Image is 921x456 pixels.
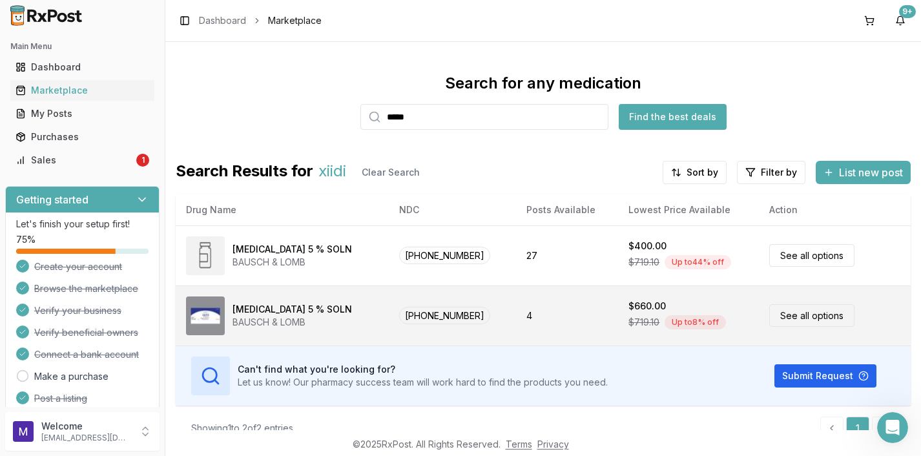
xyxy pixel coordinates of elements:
[820,417,895,440] nav: pagination
[665,255,731,269] div: Up to 44 % off
[16,61,149,74] div: Dashboard
[34,392,87,405] span: Post a listing
[665,315,726,329] div: Up to 8 % off
[10,102,154,125] a: My Posts
[34,304,121,317] span: Verify your business
[34,326,138,339] span: Verify beneficial owners
[516,194,618,225] th: Posts Available
[233,256,352,269] div: BAUSCH & LOMB
[199,14,246,27] a: Dashboard
[10,125,154,149] a: Purchases
[445,73,641,94] div: Search for any medication
[628,240,667,253] div: $400.00
[16,84,149,97] div: Marketplace
[769,244,854,267] a: See all options
[41,433,131,443] p: [EMAIL_ADDRESS][DOMAIN_NAME]
[34,370,109,383] a: Make a purchase
[136,154,149,167] div: 1
[186,296,225,335] img: Xiidra 5 % SOLN
[759,194,911,225] th: Action
[41,420,131,433] p: Welcome
[191,422,293,435] div: Showing 1 to 2 of 2 entries
[506,439,532,450] a: Terms
[10,79,154,102] a: Marketplace
[618,194,759,225] th: Lowest Price Available
[774,364,876,388] button: Submit Request
[10,149,154,172] a: Sales1
[737,161,805,184] button: Filter by
[34,348,139,361] span: Connect a bank account
[5,5,88,26] img: RxPost Logo
[769,304,854,327] a: See all options
[16,192,88,207] h3: Getting started
[16,233,36,246] span: 75 %
[233,243,352,256] div: [MEDICAL_DATA] 5 % SOLN
[16,130,149,143] div: Purchases
[537,439,569,450] a: Privacy
[619,104,727,130] button: Find the best deals
[34,282,138,295] span: Browse the marketplace
[389,194,516,225] th: NDC
[816,167,911,180] a: List new post
[687,166,718,179] span: Sort by
[5,80,160,101] button: Marketplace
[34,260,122,273] span: Create your account
[16,218,149,231] p: Let's finish your setup first!
[10,41,154,52] h2: Main Menu
[663,161,727,184] button: Sort by
[516,225,618,285] td: 27
[13,421,34,442] img: User avatar
[628,316,659,329] span: $719.10
[16,107,149,120] div: My Posts
[399,307,490,324] span: [PHONE_NUMBER]
[5,57,160,78] button: Dashboard
[5,103,160,124] button: My Posts
[199,14,322,27] nav: breadcrumb
[238,376,608,389] p: Let us know! Our pharmacy success team will work hard to find the products you need.
[351,161,430,184] button: Clear Search
[628,300,666,313] div: $660.00
[5,127,160,147] button: Purchases
[846,417,869,440] a: 1
[233,316,352,329] div: BAUSCH & LOMB
[318,161,346,184] span: xiidi
[516,285,618,346] td: 4
[176,161,313,184] span: Search Results for
[10,56,154,79] a: Dashboard
[839,165,903,180] span: List new post
[877,412,908,443] iframe: Intercom live chat
[899,5,916,18] div: 9+
[16,154,134,167] div: Sales
[176,194,389,225] th: Drug Name
[238,363,608,376] h3: Can't find what you're looking for?
[890,10,911,31] button: 9+
[186,236,225,275] img: Xiidra 5 % SOLN
[399,247,490,264] span: [PHONE_NUMBER]
[233,303,352,316] div: [MEDICAL_DATA] 5 % SOLN
[816,161,911,184] button: List new post
[761,166,797,179] span: Filter by
[5,150,160,171] button: Sales1
[268,14,322,27] span: Marketplace
[628,256,659,269] span: $719.10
